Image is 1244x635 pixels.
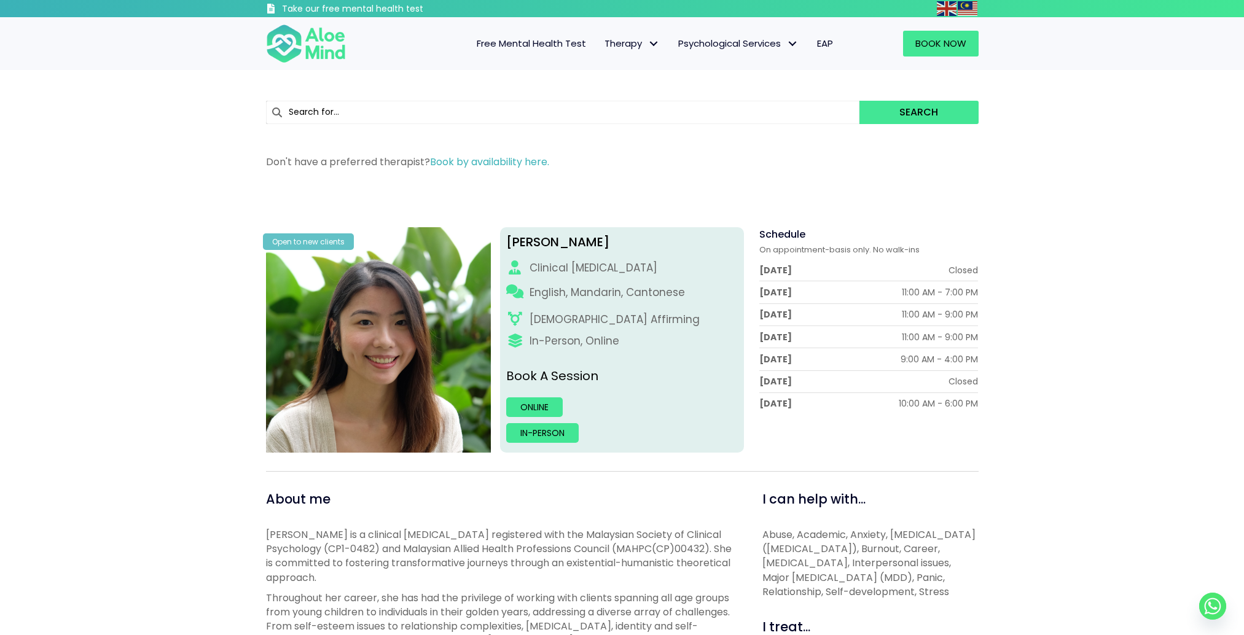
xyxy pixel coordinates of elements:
a: Take our free mental health test [266,3,489,17]
a: Online [506,397,563,417]
a: In-person [506,423,579,443]
span: Psychological Services: submenu [784,35,802,53]
div: [DATE] [759,264,792,276]
img: ms [958,1,977,16]
div: Open to new clients [263,233,354,250]
img: Peggy Clin Psych [266,227,491,453]
span: Therapy: submenu [645,35,663,53]
input: Search for... [266,101,860,124]
div: [DATE] [759,308,792,321]
span: Psychological Services [678,37,799,50]
p: Don't have a preferred therapist? [266,155,979,169]
a: English [937,1,958,15]
a: Book by availability here. [430,155,549,169]
div: [DEMOGRAPHIC_DATA] Affirming [530,312,700,327]
p: English, Mandarin, Cantonese [530,285,685,300]
div: Closed [949,375,978,388]
div: [DATE] [759,286,792,298]
div: 11:00 AM - 7:00 PM [902,286,978,298]
nav: Menu [362,31,842,56]
span: I can help with... [762,490,866,508]
div: [DATE] [759,397,792,410]
a: Whatsapp [1199,593,1226,620]
div: In-Person, Online [530,333,619,349]
div: [DATE] [759,375,792,388]
span: About me [266,490,331,508]
div: 10:00 AM - 6:00 PM [899,397,978,410]
a: Free Mental Health Test [467,31,595,56]
div: Clinical [MEDICAL_DATA] [530,260,657,276]
a: Book Now [903,31,979,56]
p: [PERSON_NAME] is a clinical [MEDICAL_DATA] registered with the Malaysian Society of Clinical Psyc... [266,528,735,585]
div: 9:00 AM - 4:00 PM [901,353,978,365]
span: Free Mental Health Test [477,37,586,50]
a: Psychological ServicesPsychological Services: submenu [669,31,808,56]
span: Therapy [604,37,660,50]
div: Closed [949,264,978,276]
a: EAP [808,31,842,56]
a: TherapyTherapy: submenu [595,31,669,56]
img: Aloe mind Logo [266,23,346,64]
h3: Take our free mental health test [282,3,489,15]
div: [DATE] [759,331,792,343]
span: Schedule [759,227,805,241]
div: [DATE] [759,353,792,365]
a: Malay [958,1,979,15]
span: EAP [817,37,833,50]
div: [PERSON_NAME] [506,233,738,251]
span: Book Now [915,37,966,50]
img: en [937,1,956,16]
button: Search [859,101,978,124]
span: Abuse, Academic, Anxiety, [MEDICAL_DATA] ([MEDICAL_DATA]), Burnout, Career, [MEDICAL_DATA], Inter... [762,528,976,599]
span: On appointment-basis only. No walk-ins [759,244,920,255]
div: 11:00 AM - 9:00 PM [902,331,978,343]
div: 11:00 AM - 9:00 PM [902,308,978,321]
p: Book A Session [506,367,738,385]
